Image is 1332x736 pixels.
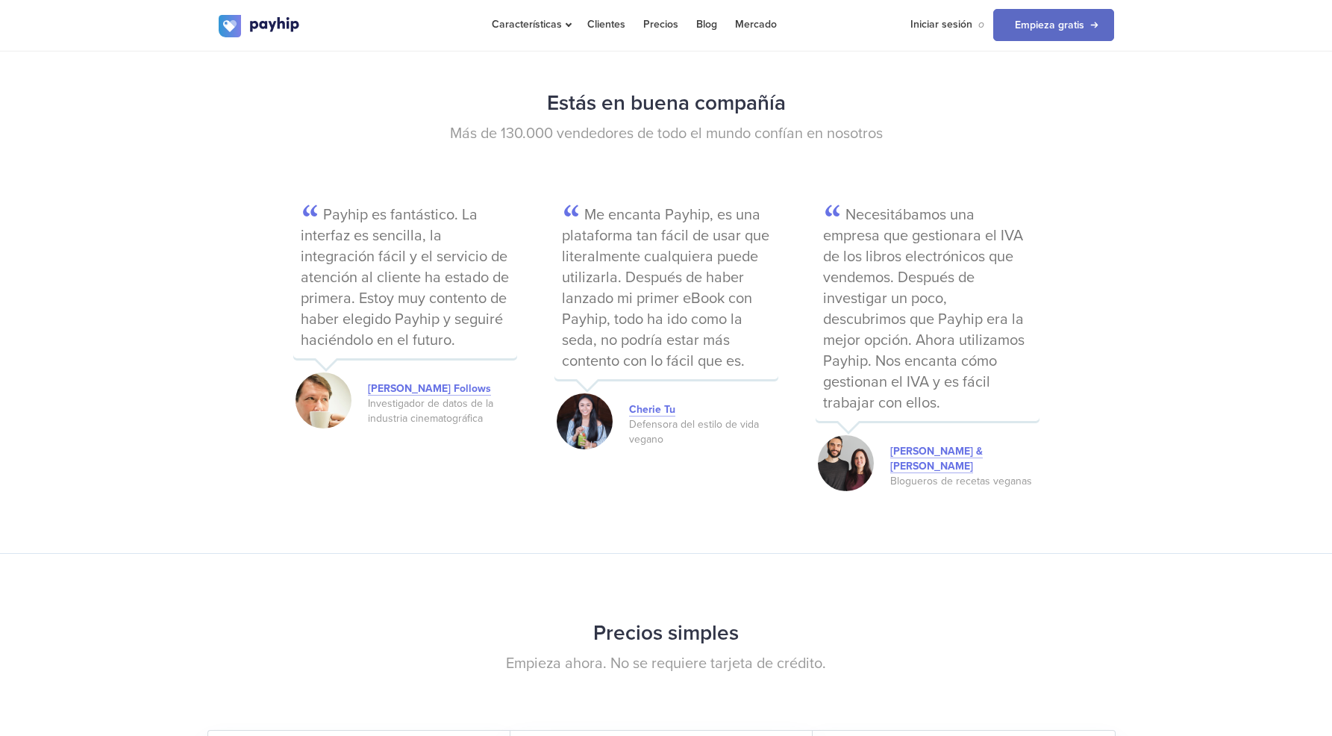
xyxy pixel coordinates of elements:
span: Características [492,18,569,31]
p: Empieza ahora. No se requiere tarjeta de crédito. [219,653,1114,675]
div: Blogueros de recetas veganas [890,474,1039,489]
a: [PERSON_NAME] & [PERSON_NAME] [890,445,983,473]
a: [PERSON_NAME] Follows [368,382,491,396]
img: 1.jpg [557,393,613,449]
p: Necesitábamos una empresa que gestionara el IVA de los libros electrónicos que vendemos. Después ... [816,201,1039,421]
img: 3-optimised.png [818,435,874,491]
img: logo.svg [219,15,301,37]
h2: Estás en buena compañía [219,84,1114,123]
div: Defensora del estilo de vida vegano [629,417,778,447]
a: Cherie Tu [629,403,675,417]
div: Investigador de datos de la industria cinematográfica [368,396,517,426]
a: Empieza gratis [993,9,1114,41]
p: Me encanta Payhip, es una plataforma tan fácil de usar que literalmente cualquiera puede utilizar... [554,201,778,379]
p: Más de 130.000 vendedores de todo el mundo confían en nosotros [219,123,1114,145]
img: 2.jpg [296,372,351,428]
h2: Precios simples [219,614,1114,653]
p: Payhip es fantástico. La interfaz es sencilla, la integración fácil y el servicio de atención al ... [293,201,517,358]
